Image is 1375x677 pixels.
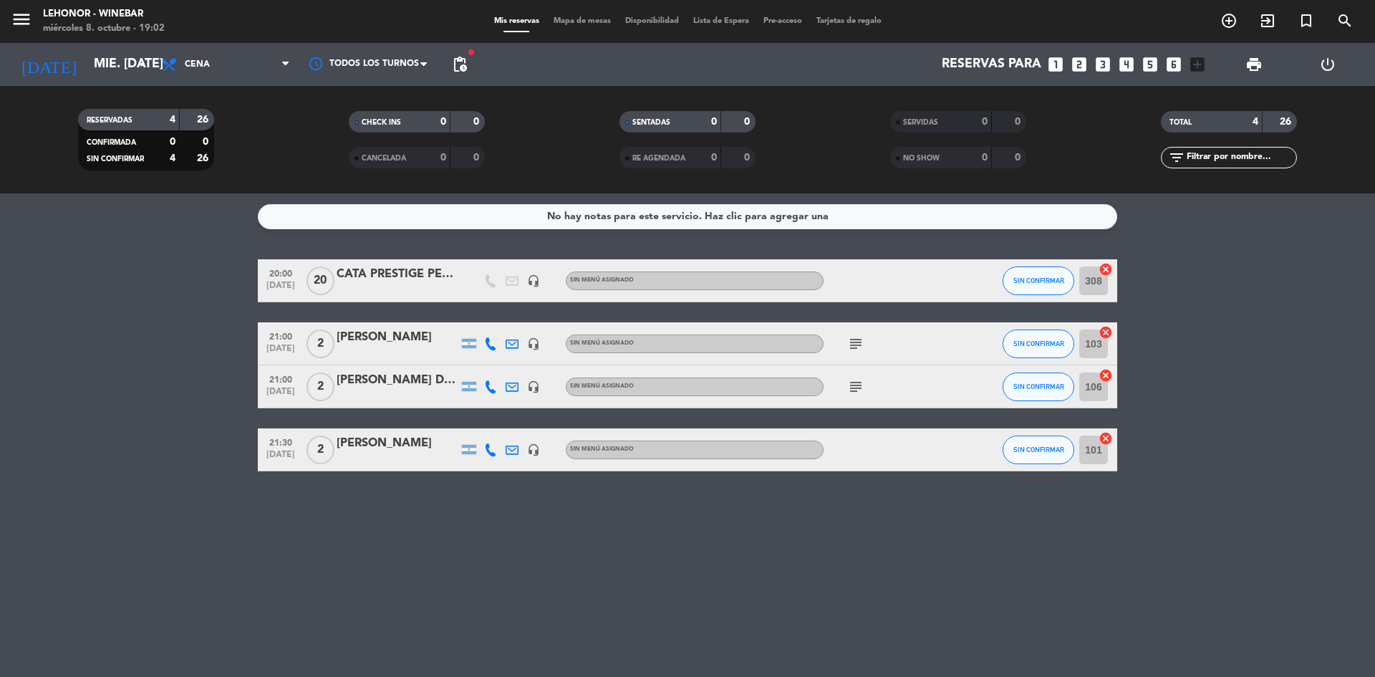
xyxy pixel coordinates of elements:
strong: 4 [1253,117,1258,127]
strong: 0 [711,117,717,127]
i: cancel [1099,262,1113,277]
i: cancel [1099,431,1113,446]
button: SIN CONFIRMAR [1003,330,1074,358]
span: TOTAL [1169,119,1192,126]
span: Mis reservas [487,17,546,25]
i: looks_one [1046,55,1065,74]
button: SIN CONFIRMAR [1003,267,1074,295]
span: 2 [307,330,334,358]
i: looks_5 [1141,55,1159,74]
span: SIN CONFIRMAR [87,155,144,163]
span: RE AGENDADA [632,155,685,162]
strong: 0 [203,137,211,147]
div: [PERSON_NAME] DEL [PERSON_NAME] MAKJANICH [337,371,458,390]
span: CONFIRMADA [87,139,136,146]
span: 2 [307,373,334,401]
span: Cena [185,59,210,69]
i: menu [11,9,32,30]
span: SENTADAS [632,119,670,126]
span: NO SHOW [903,155,940,162]
strong: 0 [473,153,482,163]
span: Sin menú asignado [570,383,634,389]
div: LOG OUT [1290,43,1364,86]
i: cancel [1099,325,1113,340]
span: SIN CONFIRMAR [1013,446,1064,453]
button: SIN CONFIRMAR [1003,436,1074,464]
span: 21:00 [263,370,299,387]
i: headset_mic [527,274,540,287]
i: [DATE] [11,49,87,80]
i: looks_3 [1094,55,1112,74]
i: cancel [1099,368,1113,383]
strong: 0 [1015,117,1023,127]
i: headset_mic [527,337,540,350]
span: Disponibilidad [618,17,686,25]
span: SIN CONFIRMAR [1013,277,1064,284]
span: 21:00 [263,327,299,344]
div: Lehonor - Winebar [43,7,165,21]
span: 2 [307,436,334,464]
span: Tarjetas de regalo [809,17,889,25]
strong: 26 [197,115,211,125]
span: CANCELADA [362,155,406,162]
span: SERVIDAS [903,119,938,126]
span: [DATE] [263,450,299,466]
span: fiber_manual_record [467,48,476,57]
strong: 0 [744,153,753,163]
strong: 0 [170,137,175,147]
span: [DATE] [263,387,299,403]
input: Filtrar por nombre... [1185,150,1296,165]
i: headset_mic [527,443,540,456]
strong: 0 [711,153,717,163]
strong: 0 [982,117,988,127]
i: subject [847,378,864,395]
strong: 26 [1280,117,1294,127]
i: power_settings_new [1319,56,1336,73]
span: Pre-acceso [756,17,809,25]
span: print [1245,56,1263,73]
i: subject [847,335,864,352]
span: SIN CONFIRMAR [1013,383,1064,390]
strong: 26 [197,153,211,163]
div: [PERSON_NAME] [337,328,458,347]
i: headset_mic [527,380,540,393]
span: Sin menú asignado [570,277,634,283]
i: arrow_drop_down [133,56,150,73]
i: looks_two [1070,55,1089,74]
strong: 0 [473,117,482,127]
strong: 4 [170,115,175,125]
i: looks_4 [1117,55,1136,74]
span: Sin menú asignado [570,446,634,452]
span: Sin menú asignado [570,340,634,346]
i: add_circle_outline [1220,12,1237,29]
span: SIN CONFIRMAR [1013,340,1064,347]
span: 21:30 [263,433,299,450]
button: SIN CONFIRMAR [1003,373,1074,401]
span: 20 [307,267,334,295]
span: Mapa de mesas [546,17,618,25]
div: [PERSON_NAME] [337,434,458,453]
span: CHECK INS [362,119,401,126]
strong: 4 [170,153,175,163]
div: No hay notas para este servicio. Haz clic para agregar una [547,208,829,225]
i: filter_list [1168,149,1185,166]
span: RESERVADAS [87,117,132,124]
i: search [1336,12,1354,29]
i: looks_6 [1164,55,1183,74]
button: menu [11,9,32,35]
span: pending_actions [451,56,468,73]
div: miércoles 8. octubre - 19:02 [43,21,165,36]
span: Lista de Espera [686,17,756,25]
i: exit_to_app [1259,12,1276,29]
i: add_box [1188,55,1207,74]
strong: 0 [982,153,988,163]
i: turned_in_not [1298,12,1315,29]
strong: 0 [1015,153,1023,163]
div: CATA PRESTIGE PERNOD [PERSON_NAME] [337,265,458,284]
strong: 0 [744,117,753,127]
span: 20:00 [263,264,299,281]
strong: 0 [440,153,446,163]
span: [DATE] [263,281,299,297]
span: [DATE] [263,344,299,360]
span: Reservas para [942,57,1041,72]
